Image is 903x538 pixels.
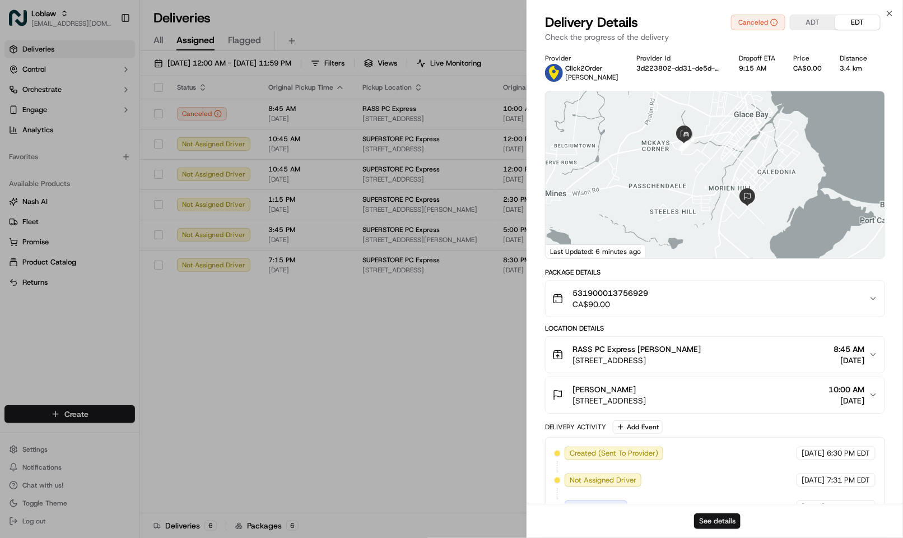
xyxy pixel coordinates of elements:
a: 💻API Documentation [90,159,184,179]
div: Location Details [545,324,885,333]
button: [PERSON_NAME][STREET_ADDRESS]10:00 AM[DATE] [546,377,885,413]
span: Assigned Driver [570,502,622,512]
input: Got a question? Start typing here... [29,73,202,85]
button: Add Event [613,420,663,434]
span: [DATE] [802,475,825,485]
span: [STREET_ADDRESS] [572,395,646,406]
div: Distance [840,54,867,63]
p: Click2Order [565,64,618,73]
div: Provider Id [636,54,721,63]
span: 531900013756929 [572,287,648,299]
div: 3.4 km [840,64,867,73]
button: 531900013756929CA$90.00 [546,281,885,317]
button: 3d223802-dd31-de5d-e205-156a66fa1e65 [636,64,721,73]
button: RASS PC Express [PERSON_NAME][STREET_ADDRESS]8:45 AM[DATE] [546,337,885,373]
span: Not Assigned Driver [570,475,636,485]
span: CA$90.00 [572,299,648,310]
div: We're available if you need us! [38,119,142,128]
div: 2 [679,137,693,151]
span: 8:37 AM EDT [827,502,871,512]
span: Knowledge Base [22,163,86,174]
p: Welcome 👋 [11,45,204,63]
button: Canceled [731,15,785,30]
span: 10:00 AM [828,384,864,395]
span: [DATE] [834,355,864,366]
span: [DATE] [828,395,864,406]
div: 💻 [95,164,104,173]
span: Created (Sent To Provider) [570,448,658,458]
img: Nash [11,12,34,34]
button: Start new chat [190,111,204,124]
div: Delivery Activity [545,423,606,432]
button: See details [694,513,741,529]
span: 6:30 PM EDT [827,448,870,458]
span: [PERSON_NAME] [572,384,636,395]
span: Delivery Details [545,13,638,31]
p: Check the progress of the delivery [545,31,885,43]
a: 📗Knowledge Base [7,159,90,179]
span: 7:31 PM EDT [827,475,870,485]
button: EDT [835,15,880,30]
div: Provider [545,54,618,63]
div: Dropoff ETA [739,54,775,63]
div: Package Details [545,268,885,277]
div: Price [793,54,822,63]
img: 1736555255976-a54dd68f-1ca7-489b-9aae-adbdc363a1c4 [11,108,31,128]
div: CA$0.00 [793,64,822,73]
img: profile_click2order_cartwheel.png [545,64,563,82]
span: RASS PC Express [PERSON_NAME] [572,344,701,355]
span: 8:45 AM [834,344,864,355]
div: Start new chat [38,108,184,119]
button: ADT [790,15,835,30]
div: Last Updated: 6 minutes ago [546,244,646,258]
span: [DATE] [802,448,825,458]
span: API Documentation [106,163,180,174]
div: 📗 [11,164,20,173]
span: [PERSON_NAME] [565,73,618,82]
span: Pylon [111,191,136,199]
span: [STREET_ADDRESS] [572,355,701,366]
a: Powered byPylon [79,190,136,199]
div: 9:15 AM [739,64,775,73]
span: [DATE] [802,502,825,512]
